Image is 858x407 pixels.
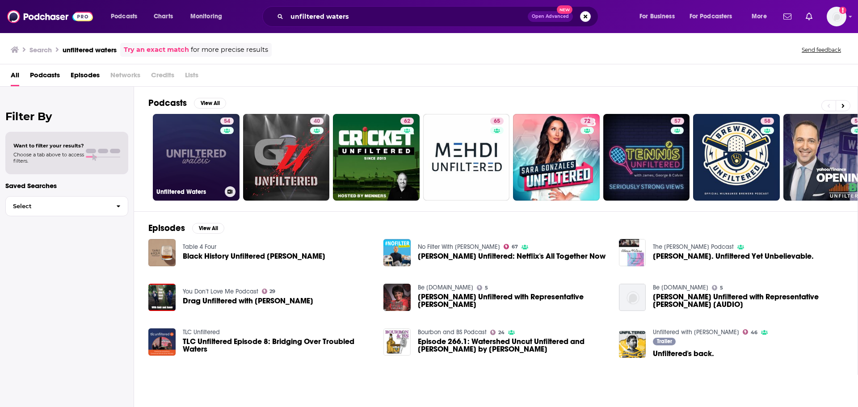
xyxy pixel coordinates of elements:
[653,293,843,308] span: [PERSON_NAME] Unfiltered with Representative [PERSON_NAME] [AUDIO]
[653,284,708,291] a: Be Woke.Vote
[418,338,608,353] span: Episode 266.1: Watershed Uncut Unfiltered and [PERSON_NAME] by [PERSON_NAME]
[13,151,84,164] span: Choose a tab above to access filters.
[653,293,843,308] a: Roland Martin Unfiltered with Representative Maxine Waters [AUDIO]
[745,9,778,24] button: open menu
[639,10,675,23] span: For Business
[153,114,240,201] a: 54Unfiltered Waters
[220,117,234,125] a: 54
[156,188,221,196] h3: Unfiltered Waters
[653,243,734,251] a: The Jayme Starr Podcast
[418,293,608,308] a: Roland Martin Unfiltered with Representative Maxine Waters
[494,117,500,126] span: 65
[418,252,606,260] span: [PERSON_NAME] Unfiltered: Netflix's All Together Now
[383,284,411,311] img: Roland Martin Unfiltered with Representative Maxine Waters
[224,117,230,126] span: 54
[690,10,732,23] span: For Podcasters
[752,10,767,23] span: More
[633,9,686,24] button: open menu
[310,117,324,125] a: 40
[183,243,216,251] a: Table 4 Four
[653,328,739,336] a: Unfiltered with Oli Dugmore
[110,68,140,86] span: Networks
[185,68,198,86] span: Lists
[400,117,414,125] a: 62
[148,284,176,311] img: Drag Unfiltered with Minara El Waters
[151,68,174,86] span: Credits
[6,203,109,209] span: Select
[243,114,330,201] a: 40
[584,117,590,126] span: 72
[712,285,723,290] a: 5
[154,10,173,23] span: Charts
[184,9,234,24] button: open menu
[383,239,411,266] img: Gerald Waters Unfiltered: Netflix's All Together Now
[5,196,128,216] button: Select
[619,331,646,358] img: Unfiltered's back.
[11,68,19,86] a: All
[761,117,774,125] a: 58
[418,284,473,291] a: Be Woke.Vote
[148,97,226,109] a: PodcastsView All
[557,5,573,14] span: New
[148,9,178,24] a: Charts
[71,68,100,86] a: Episodes
[827,7,846,26] img: User Profile
[148,97,187,109] h2: Podcasts
[827,7,846,26] span: Logged in as veronica.smith
[183,297,313,305] span: Drag Unfiltered with [PERSON_NAME]
[751,331,757,335] span: 46
[528,11,573,22] button: Open AdvancedNew
[684,9,745,24] button: open menu
[619,284,646,311] img: Roland Martin Unfiltered with Representative Maxine Waters [AUDIO]
[190,10,222,23] span: Monitoring
[333,114,420,201] a: 62
[183,338,373,353] a: TLC Unfiltered Episode 8: Bridging Over Troubled Waters
[148,222,185,234] h2: Episodes
[404,117,410,126] span: 62
[269,290,275,294] span: 29
[418,293,608,308] span: [PERSON_NAME] Unfiltered with Representative [PERSON_NAME]
[148,328,176,356] a: TLC Unfiltered Episode 8: Bridging Over Troubled Waters
[839,7,846,14] svg: Add a profile image
[183,252,325,260] a: Black History Unfiltered Ethel Waters
[490,117,504,125] a: 65
[423,114,510,201] a: 65
[653,350,714,357] a: Unfiltered's back.
[802,9,816,24] a: Show notifications dropdown
[619,239,646,266] img: Alexis Waters. Unfiltered Yet Unbelievable.
[671,117,684,125] a: 57
[192,223,224,234] button: View All
[512,245,518,249] span: 67
[314,117,320,126] span: 40
[148,239,176,266] img: Black History Unfiltered Ethel Waters
[183,328,220,336] a: TLC Unfiltered
[30,68,60,86] span: Podcasts
[418,338,608,353] a: Episode 266.1: Watershed Uncut Unfiltered and Ramon Allones by AJ Fernandez
[674,117,681,126] span: 57
[7,8,93,25] img: Podchaser - Follow, Share and Rate Podcasts
[580,117,594,125] a: 72
[477,285,488,290] a: 5
[5,110,128,123] h2: Filter By
[532,14,569,19] span: Open Advanced
[485,286,488,290] span: 5
[418,328,487,336] a: Bourbon and BS Podcast
[148,222,224,234] a: EpisodesView All
[111,10,137,23] span: Podcasts
[720,286,723,290] span: 5
[183,288,258,295] a: You Don’t Love Me Podcast
[490,330,505,335] a: 24
[383,328,411,356] a: Episode 266.1: Watershed Uncut Unfiltered and Ramon Allones by AJ Fernandez
[418,243,500,251] a: No Filter With Zack Peter
[498,331,505,335] span: 24
[194,98,226,109] button: View All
